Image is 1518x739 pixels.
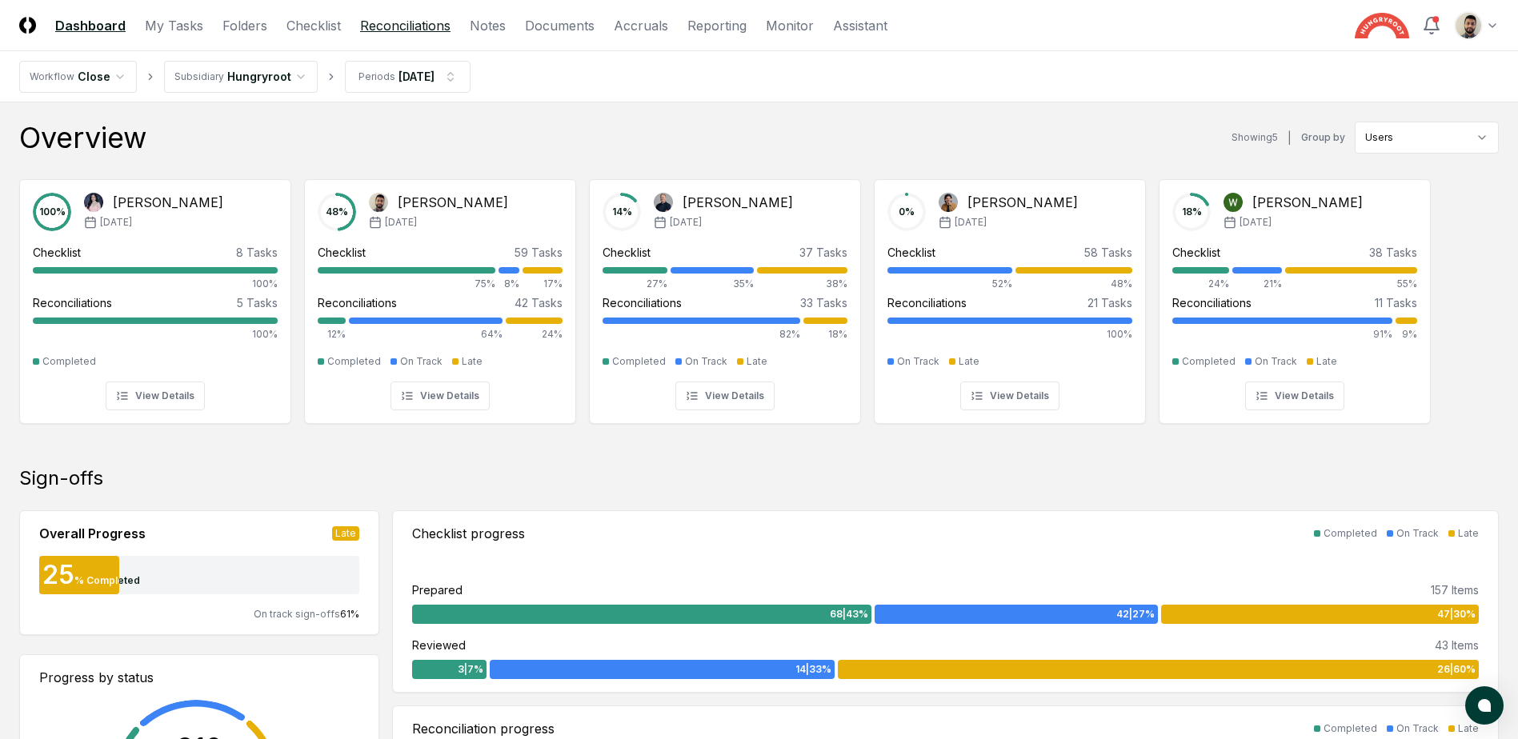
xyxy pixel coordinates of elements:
[113,193,223,212] div: [PERSON_NAME]
[833,16,887,35] a: Assistant
[1084,244,1132,261] div: 58 Tasks
[685,354,727,369] div: On Track
[174,70,224,84] div: Subsidiary
[830,607,868,621] span: 68 | 43 %
[654,193,673,212] img: Jim Bulger
[939,193,958,212] img: Steve Murphy
[30,70,74,84] div: Workflow
[412,524,525,543] div: Checklist progress
[766,16,814,35] a: Monitor
[967,193,1078,212] div: [PERSON_NAME]
[955,215,987,230] span: [DATE]
[1456,13,1481,38] img: d09822cc-9b6d-4858-8d66-9570c114c672_214030b4-299a-48fd-ad93-fc7c7aef54c6.png
[412,719,555,738] div: Reconciliation progress
[1245,381,1344,410] button: View Details
[42,354,96,369] div: Completed
[412,637,466,653] div: Reviewed
[1087,294,1132,311] div: 21 Tasks
[369,193,388,212] img: Imran Elahi
[236,244,278,261] div: 8 Tasks
[1116,607,1155,621] span: 42 | 27 %
[670,215,702,230] span: [DATE]
[39,668,359,687] div: Progress by status
[887,244,935,261] div: Checklist
[19,17,36,34] img: Logo
[55,16,126,35] a: Dashboard
[523,277,563,291] div: 17%
[1355,13,1409,38] img: Hungryroot logo
[100,215,132,230] span: [DATE]
[800,294,847,311] div: 33 Tasks
[1465,686,1504,725] button: atlas-launcher
[1435,637,1479,653] div: 43 Items
[349,327,503,342] div: 64%
[499,277,519,291] div: 8%
[959,354,979,369] div: Late
[1172,244,1220,261] div: Checklist
[1396,327,1417,342] div: 9%
[887,327,1132,342] div: 100%
[462,354,483,369] div: Late
[603,327,800,342] div: 82%
[757,277,847,291] div: 38%
[1252,193,1363,212] div: [PERSON_NAME]
[874,166,1146,424] a: 0%Steve Murphy[PERSON_NAME][DATE]Checklist58 Tasks52%48%Reconciliations21 Tasks100%On TrackLateVi...
[1285,277,1417,291] div: 55%
[106,381,205,410] button: View Details
[74,573,140,588] div: % Completed
[327,354,381,369] div: Completed
[398,193,508,212] div: [PERSON_NAME]
[19,61,471,93] nav: breadcrumb
[1255,354,1297,369] div: On Track
[304,166,576,424] a: 48%Imran Elahi[PERSON_NAME][DATE]Checklist59 Tasks75%8%17%Reconciliations42 Tasks12%64%24%Complet...
[887,277,1012,291] div: 52%
[671,277,755,291] div: 35%
[795,662,831,677] span: 14 | 33 %
[1172,327,1392,342] div: 91%
[515,294,563,311] div: 42 Tasks
[612,354,666,369] div: Completed
[19,122,146,154] div: Overview
[803,327,847,342] div: 18%
[1172,277,1229,291] div: 24%
[1437,607,1476,621] span: 47 | 30 %
[400,354,443,369] div: On Track
[318,244,366,261] div: Checklist
[747,354,767,369] div: Late
[1015,277,1132,291] div: 48%
[1172,294,1252,311] div: Reconciliations
[1324,526,1377,541] div: Completed
[318,294,397,311] div: Reconciliations
[960,381,1059,410] button: View Details
[84,193,103,212] img: Gaile De Leon
[525,16,595,35] a: Documents
[399,68,435,85] div: [DATE]
[318,327,346,342] div: 12%
[1232,130,1278,145] div: Showing 5
[1437,662,1476,677] span: 26 | 60 %
[683,193,793,212] div: [PERSON_NAME]
[1316,354,1337,369] div: Late
[887,294,967,311] div: Reconciliations
[222,16,267,35] a: Folders
[19,465,1499,491] div: Sign-offs
[614,16,668,35] a: Accruals
[39,562,74,588] div: 25
[589,166,861,424] a: 14%Jim Bulger[PERSON_NAME][DATE]Checklist37 Tasks27%35%38%Reconciliations33 Tasks82%18%CompletedO...
[1396,526,1439,541] div: On Track
[1375,294,1417,311] div: 11 Tasks
[318,277,495,291] div: 75%
[358,70,395,84] div: Periods
[33,277,278,291] div: 100%
[392,510,1499,693] a: Checklist progressCompletedOn TrackLatePrepared157 Items68|43%42|27%47|30%Reviewed43 Items3|7%14|...
[1301,133,1345,142] label: Group by
[385,215,417,230] span: [DATE]
[332,526,359,541] div: Late
[506,327,563,342] div: 24%
[345,61,471,93] button: Periods[DATE]
[145,16,203,35] a: My Tasks
[237,294,278,311] div: 5 Tasks
[799,244,847,261] div: 37 Tasks
[675,381,775,410] button: View Details
[1288,130,1292,146] div: |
